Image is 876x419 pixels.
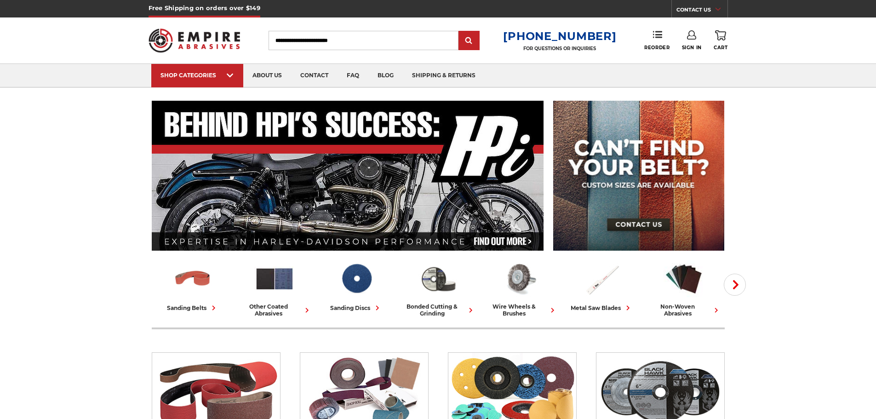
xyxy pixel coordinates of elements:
div: wire wheels & brushes [483,303,557,317]
a: non-woven abrasives [647,259,721,317]
input: Submit [460,32,478,50]
a: contact [291,64,338,87]
div: sanding discs [330,303,382,313]
img: Wire Wheels & Brushes [500,259,540,298]
a: Reorder [644,30,670,50]
a: metal saw blades [565,259,639,313]
div: other coated abrasives [237,303,312,317]
a: [PHONE_NUMBER] [503,29,616,43]
div: SHOP CATEGORIES [160,72,234,79]
img: Metal Saw Blades [582,259,622,298]
p: FOR QUESTIONS OR INQUIRIES [503,46,616,52]
button: Next [724,274,746,296]
a: Cart [714,30,727,51]
a: sanding belts [155,259,230,313]
img: Empire Abrasives [149,23,240,58]
span: Sign In [682,45,702,51]
span: Cart [714,45,727,51]
a: CONTACT US [676,5,727,17]
div: sanding belts [167,303,218,313]
img: Other Coated Abrasives [254,259,295,298]
a: about us [243,64,291,87]
img: Non-woven Abrasives [664,259,704,298]
a: sanding discs [319,259,394,313]
img: Sanding Discs [336,259,377,298]
a: faq [338,64,368,87]
div: bonded cutting & grinding [401,303,475,317]
img: Banner for an interview featuring Horsepower Inc who makes Harley performance upgrades featured o... [152,101,544,251]
a: bonded cutting & grinding [401,259,475,317]
img: Sanding Belts [172,259,213,298]
img: Bonded Cutting & Grinding [418,259,458,298]
a: shipping & returns [403,64,485,87]
span: Reorder [644,45,670,51]
a: wire wheels & brushes [483,259,557,317]
img: promo banner for custom belts. [553,101,724,251]
a: other coated abrasives [237,259,312,317]
a: blog [368,64,403,87]
div: metal saw blades [571,303,633,313]
div: non-woven abrasives [647,303,721,317]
